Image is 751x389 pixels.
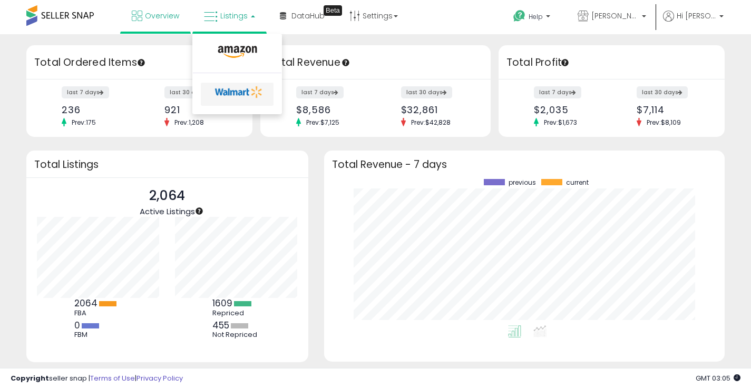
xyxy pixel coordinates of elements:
p: 2,064 [140,186,195,206]
a: Hi [PERSON_NAME] [663,11,724,34]
label: last 7 days [534,86,581,98]
div: Tooltip anchor [560,58,570,67]
label: last 7 days [62,86,109,98]
div: $8,586 [296,104,367,115]
span: Active Listings [140,206,195,217]
div: 921 [164,104,234,115]
span: Prev: 175 [66,118,101,127]
div: 236 [62,104,131,115]
span: Prev: $42,828 [406,118,456,127]
a: Help [505,2,561,34]
div: Repriced [212,309,260,317]
div: Tooltip anchor [324,5,342,16]
span: Prev: $8,109 [641,118,686,127]
b: 1609 [212,297,232,310]
div: FBA [74,309,122,317]
div: Tooltip anchor [136,58,146,67]
span: Listings [220,11,248,21]
b: 455 [212,319,229,332]
span: DataHub [291,11,325,21]
i: Get Help [513,9,526,23]
label: last 7 days [296,86,344,98]
label: last 30 days [637,86,688,98]
span: Prev: $1,673 [539,118,582,127]
div: $32,861 [401,104,472,115]
span: 2025-09-11 03:05 GMT [696,373,740,383]
span: Prev: $7,125 [301,118,345,127]
span: previous [509,179,536,186]
h3: Total Ordered Items [34,55,245,70]
div: Tooltip anchor [341,58,350,67]
div: $7,114 [637,104,706,115]
strong: Copyright [11,373,49,383]
div: $2,035 [534,104,603,115]
div: FBM [74,331,122,339]
span: [PERSON_NAME] Goods LLC [591,11,639,21]
a: Privacy Policy [136,373,183,383]
h3: Total Revenue [268,55,483,70]
h3: Total Profit [506,55,717,70]
label: last 30 days [401,86,452,98]
span: Prev: 1,208 [169,118,209,127]
span: Help [529,12,543,21]
div: Not Repriced [212,331,260,339]
h3: Total Listings [34,161,300,168]
span: Overview [145,11,179,21]
span: Hi [PERSON_NAME] [677,11,716,21]
h3: Total Revenue - 7 days [332,161,717,168]
b: 0 [74,319,80,332]
span: current [566,179,589,186]
div: seller snap | | [11,374,183,384]
div: Tooltip anchor [194,206,204,216]
a: Terms of Use [90,373,135,383]
label: last 30 days [164,86,216,98]
b: 2064 [74,297,97,310]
